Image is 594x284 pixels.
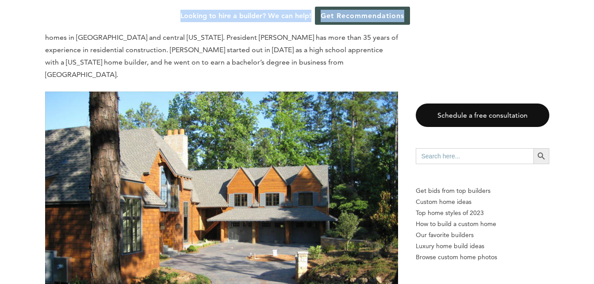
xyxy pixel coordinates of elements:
input: Search here... [416,148,533,164]
svg: Search [537,151,546,161]
p: Get bids from top builders [416,185,549,196]
a: Custom home ideas [416,196,549,207]
a: Get Recommendations [315,7,410,25]
span: WSC Distinctive Builders is a family-owned construction company that builds architecturally desig... [45,21,398,79]
a: Schedule a free consultation [416,104,549,127]
a: How to build a custom home [416,219,549,230]
a: Browse custom home photos [416,252,549,263]
a: Top home styles of 2023 [416,207,549,219]
a: Luxury home build ideas [416,241,549,252]
a: Our favorite builders [416,230,549,241]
